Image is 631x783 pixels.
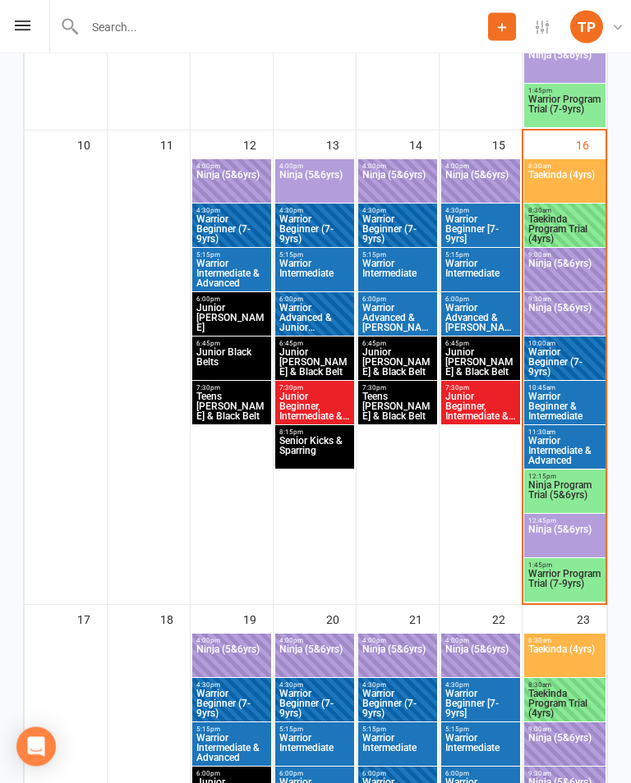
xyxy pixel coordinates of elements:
[362,645,434,675] span: Ninja (5&6yrs)
[444,208,517,215] span: 4:30pm
[77,131,107,158] div: 10
[243,131,273,158] div: 12
[279,392,351,422] span: Junior Beginner, Intermediate & Advanced
[279,771,351,778] span: 6:00pm
[362,385,434,392] span: 7:30pm
[444,392,517,422] span: Junior Beginner, Intermediate & Advanced
[527,518,602,525] span: 12:45pm
[279,682,351,689] span: 4:30pm
[444,341,517,348] span: 6:45pm
[362,392,434,422] span: Teens [PERSON_NAME] & Black Belt
[80,16,488,39] input: Search...
[279,385,351,392] span: 7:30pm
[527,682,602,689] span: 8:30am
[279,163,351,171] span: 4:00pm
[279,252,351,259] span: 5:15pm
[326,131,356,158] div: 13
[362,171,434,200] span: Ninja (5&6yrs)
[527,171,602,200] span: Taekinda (4yrs)
[570,11,603,43] div: TP
[279,208,351,215] span: 4:30pm
[527,392,602,422] span: Warrior Beginner & Intermediate
[196,304,268,333] span: Junior [PERSON_NAME]
[196,638,268,645] span: 4:00pm
[527,348,602,378] span: Warrior Beginner (7-9yrs)
[279,689,351,719] span: Warrior Beginner (7-9yrs)
[492,131,522,158] div: 15
[527,88,602,95] span: 1:45pm
[196,296,268,304] span: 6:00pm
[527,562,602,570] span: 1:45pm
[279,429,351,437] span: 8:15pm
[196,734,268,763] span: Warrior Intermediate & Advanced
[527,304,602,333] span: Ninja (5&6yrs)
[444,638,517,645] span: 4:00pm
[527,429,602,437] span: 11:30am
[279,296,351,304] span: 6:00pm
[326,606,356,633] div: 20
[527,570,602,599] span: Warrior Program Trial (7-9yrs)
[196,348,268,378] span: Junior Black Belts
[444,171,517,200] span: Ninja (5&6yrs)
[444,163,517,171] span: 4:00pm
[527,215,602,245] span: Taekinda Program Trial (4yrs)
[279,437,351,466] span: Senior Kicks & Sparring
[279,645,351,675] span: Ninja (5&6yrs)
[527,437,602,466] span: Warrior Intermediate & Advanced
[279,259,351,289] span: Warrior Intermediate
[409,131,439,158] div: 14
[527,341,602,348] span: 10:00am
[527,638,602,645] span: 8:30am
[527,51,602,80] span: Ninja (5&6yrs)
[444,726,517,734] span: 5:15pm
[362,215,434,245] span: Warrior Beginner (7-9yrs)
[362,208,434,215] span: 4:30pm
[362,259,434,289] span: Warrior Intermediate
[279,348,351,378] span: Junior [PERSON_NAME] & Black Belt
[527,481,602,511] span: Ninja Program Trial (5&6yrs)
[362,296,434,304] span: 6:00pm
[362,304,434,333] span: Warrior Advanced & [PERSON_NAME]
[279,638,351,645] span: 4:00pm
[77,606,107,633] div: 17
[527,525,602,555] span: Ninja (5&6yrs)
[444,689,517,719] span: Warrior Beginner [7-9yrs]
[279,726,351,734] span: 5:15pm
[196,259,268,289] span: Warrior Intermediate & Advanced
[362,341,434,348] span: 6:45pm
[527,296,602,304] span: 9:30am
[362,163,434,171] span: 4:00pm
[444,734,517,763] span: Warrior Intermediate
[527,208,602,215] span: 8:30am
[527,385,602,392] span: 10:45am
[527,474,602,481] span: 12:15pm
[362,726,434,734] span: 5:15pm
[362,682,434,689] span: 4:30pm
[362,348,434,378] span: Junior [PERSON_NAME] & Black Belt
[527,734,602,763] span: Ninja (5&6yrs)
[576,131,606,158] div: 16
[527,771,602,778] span: 9:30am
[444,348,517,378] span: Junior [PERSON_NAME] & Black Belt
[196,252,268,259] span: 5:15pm
[196,385,268,392] span: 7:30pm
[527,259,602,289] span: Ninja (5&6yrs)
[160,131,190,158] div: 11
[444,682,517,689] span: 4:30pm
[444,771,517,778] span: 6:00pm
[362,734,434,763] span: Warrior Intermediate
[196,215,268,245] span: Warrior Beginner (7-9yrs)
[243,606,273,633] div: 19
[196,771,268,778] span: 6:00pm
[362,252,434,259] span: 5:15pm
[160,606,190,633] div: 18
[527,689,602,719] span: Taekinda Program Trial (4yrs)
[279,304,351,333] span: Warrior Advanced & Junior [PERSON_NAME]
[279,341,351,348] span: 6:45pm
[444,385,517,392] span: 7:30pm
[444,645,517,675] span: Ninja (5&6yrs)
[196,726,268,734] span: 5:15pm
[196,682,268,689] span: 4:30pm
[196,163,268,171] span: 4:00pm
[444,215,517,245] span: Warrior Beginner [7-9yrs]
